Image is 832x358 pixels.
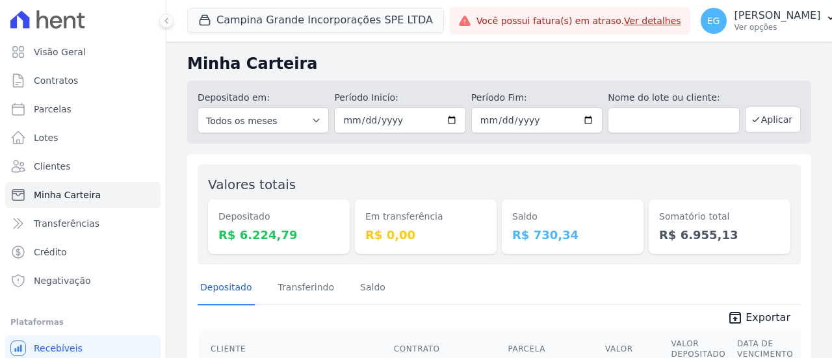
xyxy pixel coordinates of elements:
[5,39,161,65] a: Visão Geral
[734,9,821,22] p: [PERSON_NAME]
[746,310,790,326] span: Exportar
[727,310,743,326] i: unarchive
[34,188,101,201] span: Minha Carteira
[365,226,486,244] dd: R$ 0,00
[512,226,633,244] dd: R$ 730,34
[5,68,161,94] a: Contratos
[5,268,161,294] a: Negativação
[198,92,270,103] label: Depositado em:
[5,239,161,265] a: Crédito
[717,310,801,328] a: unarchive Exportar
[707,16,720,25] span: EG
[276,272,337,305] a: Transferindo
[198,272,255,305] a: Depositado
[5,96,161,122] a: Parcelas
[659,210,780,224] dt: Somatório total
[34,342,83,355] span: Recebíveis
[34,103,71,116] span: Parcelas
[659,226,780,244] dd: R$ 6.955,13
[218,226,339,244] dd: R$ 6.224,79
[5,153,161,179] a: Clientes
[608,91,739,105] label: Nome do lote ou cliente:
[218,210,339,224] dt: Depositado
[471,91,603,105] label: Período Fim:
[34,246,67,259] span: Crédito
[5,182,161,208] a: Minha Carteira
[5,211,161,237] a: Transferências
[624,16,681,26] a: Ver detalhes
[34,45,86,58] span: Visão Geral
[5,125,161,151] a: Lotes
[34,160,70,173] span: Clientes
[365,210,486,224] dt: Em transferência
[512,210,633,224] dt: Saldo
[334,91,465,105] label: Período Inicío:
[34,131,58,144] span: Lotes
[34,217,99,230] span: Transferências
[187,52,811,75] h2: Minha Carteira
[187,8,444,32] button: Campina Grande Incorporações SPE LTDA
[734,22,821,32] p: Ver opções
[34,74,78,87] span: Contratos
[10,314,155,330] div: Plataformas
[476,14,681,28] span: Você possui fatura(s) em atraso.
[745,107,801,133] button: Aplicar
[34,274,91,287] span: Negativação
[208,177,296,192] label: Valores totais
[357,272,388,305] a: Saldo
